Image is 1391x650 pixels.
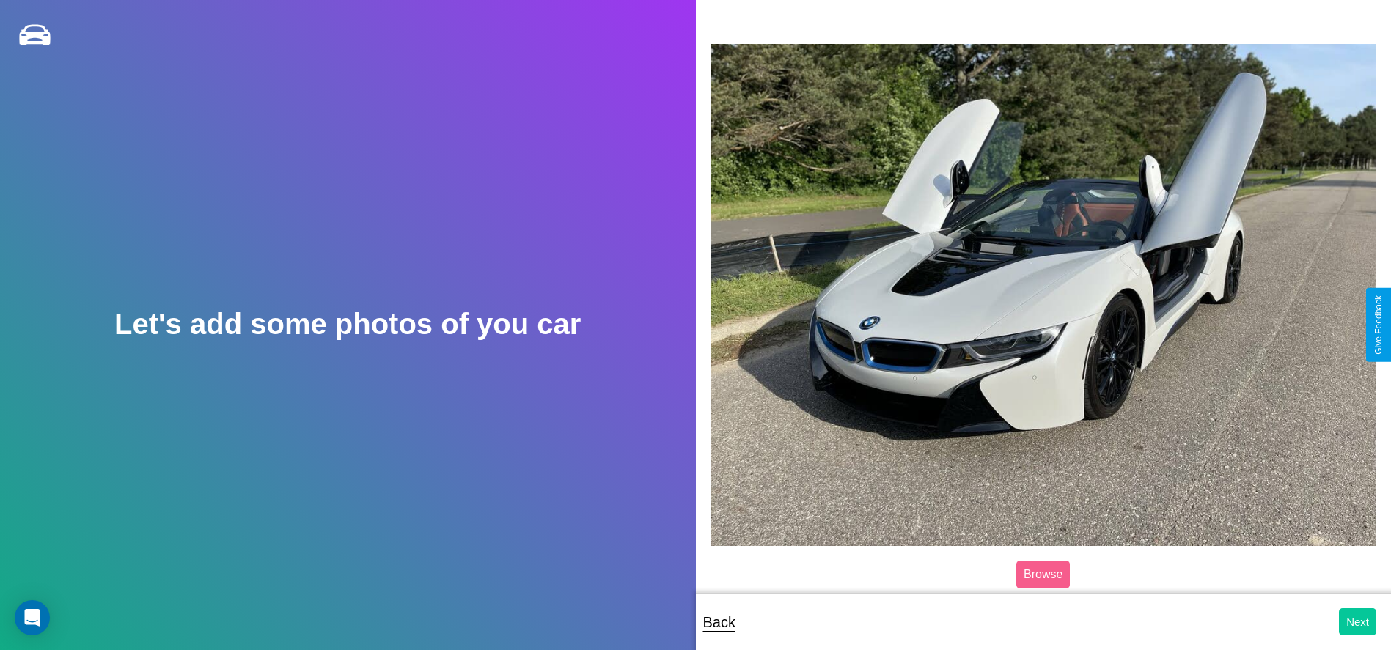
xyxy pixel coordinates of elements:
div: Give Feedback [1373,295,1384,355]
p: Back [703,609,735,635]
div: Open Intercom Messenger [15,600,50,635]
h2: Let's add some photos of you car [114,308,581,341]
button: Next [1339,608,1376,635]
img: posted [711,44,1377,546]
label: Browse [1016,561,1070,588]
